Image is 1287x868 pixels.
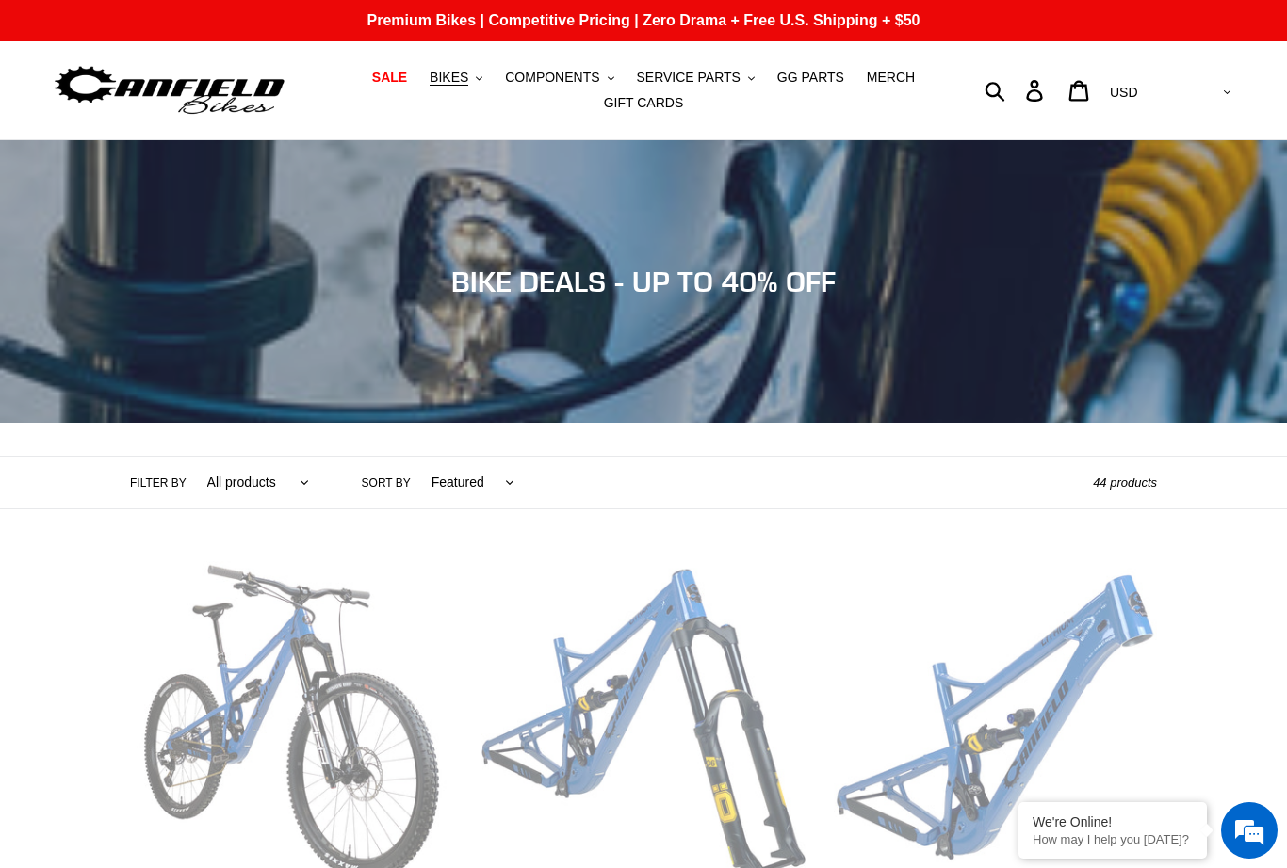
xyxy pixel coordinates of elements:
[604,95,684,111] span: GIFT CARDS
[496,65,623,90] button: COMPONENTS
[1033,814,1193,829] div: We're Online!
[420,65,492,90] button: BIKES
[130,474,187,491] label: Filter by
[768,65,854,90] a: GG PARTS
[777,70,844,86] span: GG PARTS
[362,474,411,491] label: Sort by
[505,70,599,86] span: COMPONENTS
[636,70,740,86] span: SERVICE PARTS
[363,65,416,90] a: SALE
[867,70,915,86] span: MERCH
[857,65,924,90] a: MERCH
[52,61,287,121] img: Canfield Bikes
[627,65,763,90] button: SERVICE PARTS
[451,265,836,298] span: BIKE DEALS - UP TO 40% OFF
[1033,832,1193,846] p: How may I help you today?
[372,70,407,86] span: SALE
[595,90,693,116] a: GIFT CARDS
[1093,475,1157,490] span: 44 products
[430,70,468,86] span: BIKES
